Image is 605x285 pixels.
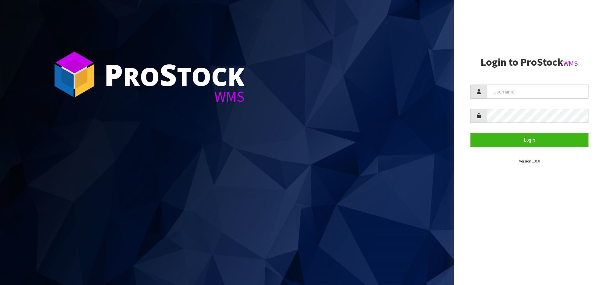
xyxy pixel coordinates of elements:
button: Login [470,133,589,147]
span: P [104,54,123,94]
img: ProStock Cube [50,50,99,99]
small: Version 1.0.0 [519,159,540,163]
div: ro tock [104,59,245,89]
span: S [160,54,177,94]
input: Username [487,85,589,99]
small: WMS [563,59,578,68]
div: WMS [104,89,245,104]
h2: Login to ProStock [470,56,589,68]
